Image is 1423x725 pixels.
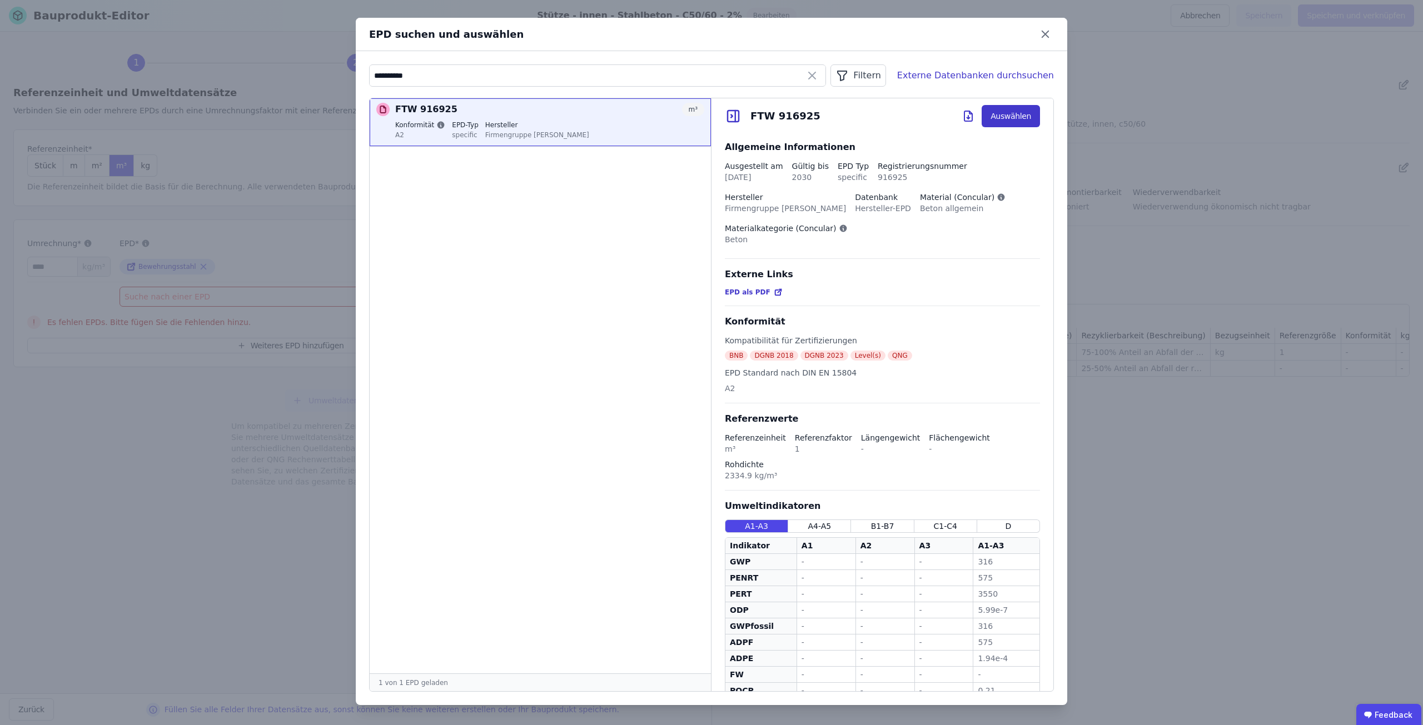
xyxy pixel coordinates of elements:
[919,572,969,583] div: -
[725,141,1040,154] div: Allgemeine Informationen
[395,129,445,139] div: A2
[978,556,1035,567] div: 316
[725,499,1040,513] div: Umweltindikatoren
[802,653,851,664] div: -
[725,443,786,454] div: m³
[860,556,910,567] div: -
[978,637,1035,648] div: 575
[725,335,914,351] div: Kompatibilität für Zertifizierungen
[730,540,770,551] div: Indikator
[919,621,969,632] div: -
[919,669,969,680] div: -
[871,521,894,532] span: B1-B7
[795,443,852,454] div: 1
[888,351,912,361] div: QNG
[730,685,792,696] div: POCP
[802,540,813,551] div: A1
[750,351,798,361] div: DGNB 2018
[725,351,748,361] div: BNB
[369,27,1037,42] div: EPD suchen und auswählen
[800,351,848,361] div: DGNB 2023
[919,685,969,696] div: -
[682,103,705,116] div: m³
[725,203,846,214] div: Firmengruppe [PERSON_NAME]
[725,223,848,234] div: Materialkategorie (Concular)
[919,637,969,648] div: -
[725,161,783,172] div: Ausgestellt am
[792,172,829,183] div: 2030
[792,161,829,172] div: Gültig bis
[978,621,1035,632] div: 316
[802,572,851,583] div: -
[978,572,1035,583] div: 575
[730,556,792,567] div: GWP
[919,653,969,664] div: -
[725,383,857,394] div: A2
[802,556,851,567] div: -
[978,604,1035,616] div: 5.99e-7
[725,234,848,245] div: Beton
[838,161,869,172] div: EPD Typ
[934,521,957,532] span: C1-C4
[919,588,969,599] div: -
[855,203,911,214] div: Hersteller-EPD
[395,121,445,129] label: Konformität
[860,637,910,648] div: -
[860,621,910,632] div: -
[750,108,820,124] div: FTW 916925
[725,172,783,183] div: [DATE]
[860,604,910,616] div: -
[802,637,851,648] div: -
[730,637,792,648] div: ADPF
[919,604,969,616] div: -
[452,129,478,139] div: specific
[878,161,967,172] div: Registrierungsnummer
[855,192,911,203] div: Datenbank
[860,653,910,664] div: -
[725,268,1040,281] div: Externe Links
[1006,521,1012,532] span: D
[897,69,1054,82] div: Externe Datenbanken durchsuchen
[725,288,770,297] span: EPD als PDF
[725,367,857,383] div: EPD Standard nach DIN EN 15804
[860,572,910,583] div: -
[978,653,1035,664] div: 1.94e-4
[929,432,989,443] div: Flächengewicht
[730,572,792,583] div: PENRT
[725,315,1040,328] div: Konformität
[802,685,851,696] div: -
[860,669,910,680] div: -
[485,129,589,139] div: Firmengruppe [PERSON_NAME]
[982,105,1040,127] button: Auswählen
[978,685,1035,696] div: 0.21
[725,412,1040,426] div: Referenzwerte
[808,521,831,532] span: A4-A5
[802,588,851,599] div: -
[861,432,921,443] div: Längengewicht
[725,192,846,203] div: Hersteller
[395,103,457,116] p: FTW 916925
[919,540,931,551] div: A3
[860,588,910,599] div: -
[745,521,768,532] span: A1-A3
[725,432,786,443] div: Referenzeinheit
[878,172,967,183] div: 916925
[730,604,792,616] div: ODP
[730,621,792,632] div: GWPfossil
[730,653,792,664] div: ADPE
[838,172,869,183] div: specific
[929,443,989,454] div: -
[730,669,792,680] div: FW
[730,588,792,599] div: PERT
[802,621,851,632] div: -
[370,673,711,691] div: 1 von 1 EPD geladen
[725,459,777,470] div: Rohdichte
[802,604,851,616] div: -
[920,203,1006,214] div: Beton allgemein
[850,351,885,361] div: Level(s)
[452,121,478,129] label: EPD-Typ
[978,588,1035,599] div: 3550
[830,64,885,87] button: Filtern
[802,669,851,680] div: -
[725,470,777,481] div: 2334.9 kg/m³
